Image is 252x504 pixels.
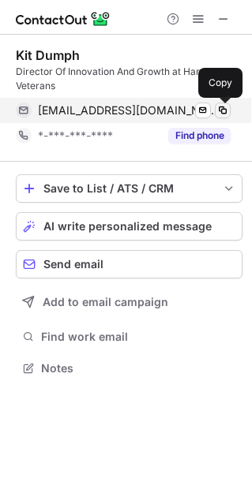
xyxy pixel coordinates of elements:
span: Find work email [41,330,236,344]
button: Reveal Button [168,128,231,144]
button: Add to email campaign [16,288,243,316]
button: Send email [16,250,243,278]
img: ContactOut v5.3.10 [16,9,111,28]
div: Save to List / ATS / CRM [43,182,215,195]
span: Add to email campaign [43,296,168,308]
button: AI write personalized message [16,212,243,241]
div: Director Of Innovation And Growth at Hard Head Veterans [16,65,243,93]
span: Notes [41,361,236,375]
span: Send email [43,258,103,271]
button: Find work email [16,326,243,348]
button: Notes [16,357,243,379]
button: save-profile-one-click [16,174,243,203]
span: AI write personalized message [43,220,212,233]
div: Kit Dumph [16,47,80,63]
span: [EMAIL_ADDRESS][DOMAIN_NAME] [38,103,219,118]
